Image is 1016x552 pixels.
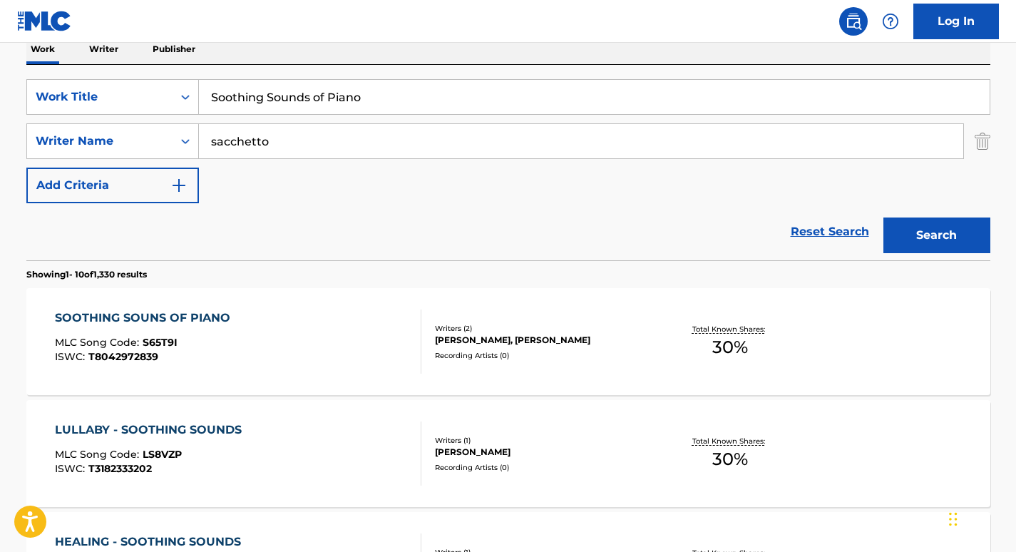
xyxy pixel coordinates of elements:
div: Recording Artists ( 0 ) [435,462,650,473]
span: T8042972839 [88,350,158,363]
a: Log In [913,4,999,39]
div: Work Title [36,88,164,106]
span: LS8VZP [143,448,182,461]
a: SOOTHING SOUNS OF PIANOMLC Song Code:S65T9IISWC:T8042972839Writers (2)[PERSON_NAME], [PERSON_NAME... [26,288,990,395]
p: Publisher [148,34,200,64]
p: Work [26,34,59,64]
form: Search Form [26,79,990,260]
span: 30 % [712,334,748,360]
span: T3182333202 [88,462,152,475]
img: search [845,13,862,30]
div: Writer Name [36,133,164,150]
div: HEALING - SOOTHING SOUNDS [55,533,248,551]
div: LULLABY - SOOTHING SOUNDS [55,421,249,439]
span: MLC Song Code : [55,448,143,461]
button: Search [883,218,990,253]
a: Public Search [839,7,868,36]
a: LULLABY - SOOTHING SOUNDSMLC Song Code:LS8VZPISWC:T3182333202Writers (1)[PERSON_NAME]Recording Ar... [26,400,990,507]
p: Writer [85,34,123,64]
span: ISWC : [55,350,88,363]
img: 9d2ae6d4665cec9f34b9.svg [170,177,188,194]
div: [PERSON_NAME], [PERSON_NAME] [435,334,650,347]
div: Writers ( 2 ) [435,323,650,334]
p: Showing 1 - 10 of 1,330 results [26,268,147,281]
button: Add Criteria [26,168,199,203]
div: Help [876,7,905,36]
div: Writers ( 1 ) [435,435,650,446]
div: SOOTHING SOUNS OF PIANO [55,310,237,327]
iframe: Chat Widget [945,484,1016,552]
img: Delete Criterion [975,123,990,159]
img: help [882,13,899,30]
p: Total Known Shares: [692,436,769,446]
span: MLC Song Code : [55,336,143,349]
span: S65T9I [143,336,178,349]
p: Total Known Shares: [692,324,769,334]
span: ISWC : [55,462,88,475]
div: [PERSON_NAME] [435,446,650,459]
div: Drag [949,498,958,541]
a: Reset Search [784,216,876,247]
span: 30 % [712,446,748,472]
div: Recording Artists ( 0 ) [435,350,650,361]
img: MLC Logo [17,11,72,31]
